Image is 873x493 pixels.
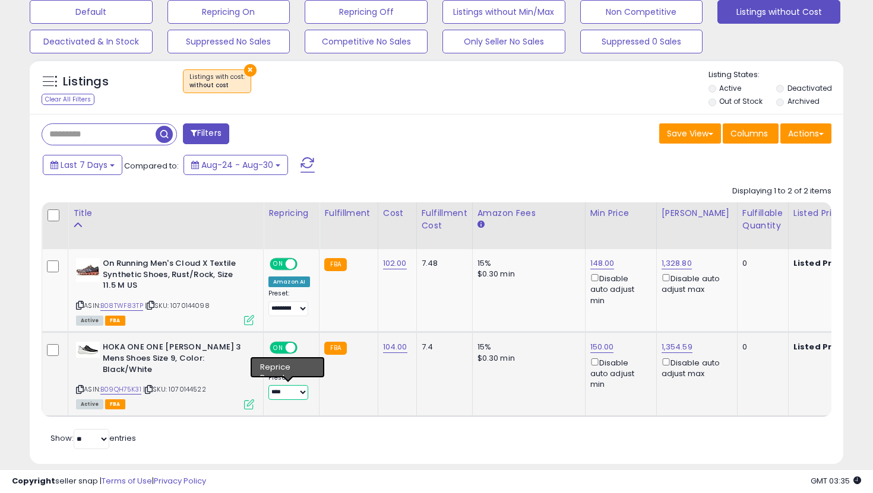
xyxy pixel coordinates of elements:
[787,83,832,93] label: Deactivated
[105,316,125,326] span: FBA
[50,432,136,444] span: Show: entries
[383,257,407,269] a: 102.00
[268,360,310,371] div: Amazon AI
[183,123,229,144] button: Filters
[422,342,463,352] div: 7.4
[442,30,565,53] button: Only Seller No Sales
[793,257,847,269] b: Listed Price:
[590,272,647,306] div: Disable auto adjust min
[477,258,576,269] div: 15%
[143,384,206,394] span: | SKU: 1070144522
[100,301,143,311] a: B08TWF83TP
[42,94,94,105] div: Clear All Filters
[76,258,100,282] img: 416RR7riOJL._SL40_.jpg
[590,207,651,220] div: Min Price
[719,96,763,106] label: Out of Stock
[742,342,779,352] div: 0
[477,207,580,220] div: Amazon Fees
[102,475,152,486] a: Terms of Use
[742,258,779,269] div: 0
[76,342,254,408] div: ASIN:
[103,342,247,378] b: HOKA ONE ONE [PERSON_NAME] 3 Mens Shoes Size 9, Color: Black/White
[12,475,55,486] strong: Copyright
[383,207,412,220] div: Cost
[63,74,109,90] h5: Listings
[662,272,728,295] div: Disable auto adjust max
[30,30,153,53] button: Deactivated & In Stock
[76,399,103,409] span: All listings currently available for purchase on Amazon
[103,258,247,294] b: On Running Men's Cloud X Textile Synthetic Shoes, Rust/Rock, Size 11.5 M US
[271,343,286,353] span: ON
[268,290,310,316] div: Preset:
[662,257,692,269] a: 1,328.80
[61,159,107,171] span: Last 7 Days
[167,30,290,53] button: Suppressed No Sales
[189,81,245,90] div: without cost
[422,207,467,232] div: Fulfillment Cost
[76,316,103,326] span: All listings currently available for purchase on Amazon
[477,220,485,230] small: Amazon Fees.
[268,207,314,220] div: Repricing
[662,207,732,220] div: [PERSON_NAME]
[201,159,273,171] span: Aug-24 - Aug-30
[124,160,179,171] span: Compared to:
[244,64,257,77] button: ×
[793,341,847,352] b: Listed Price:
[324,207,372,220] div: Fulfillment
[477,353,576,364] div: $0.30 min
[742,207,783,232] div: Fulfillable Quantity
[659,123,721,144] button: Save View
[422,258,463,269] div: 7.48
[305,30,428,53] button: Competitive No Sales
[719,83,741,93] label: Active
[145,301,210,310] span: | SKU: 1070144098
[590,257,615,269] a: 148.00
[268,276,310,287] div: Amazon AI
[590,341,614,353] a: 150.00
[780,123,831,144] button: Actions
[732,186,831,197] div: Displaying 1 to 2 of 2 items
[580,30,703,53] button: Suppressed 0 Sales
[662,341,692,353] a: 1,354.59
[76,342,100,358] img: 31XlrIbVulL._SL40_.jpg
[477,269,576,279] div: $0.30 min
[708,69,844,81] p: Listing States:
[73,207,258,220] div: Title
[662,356,728,379] div: Disable auto adjust max
[271,259,286,269] span: ON
[723,123,779,144] button: Columns
[730,128,768,139] span: Columns
[811,475,861,486] span: 2025-09-8 03:35 GMT
[324,258,346,271] small: FBA
[43,155,122,175] button: Last 7 Days
[296,259,315,269] span: OFF
[100,384,141,395] a: B09QH75K31
[76,258,254,324] div: ASIN:
[105,399,125,409] span: FBA
[590,356,647,390] div: Disable auto adjust min
[383,341,407,353] a: 104.00
[189,72,245,90] span: Listings with cost :
[324,342,346,355] small: FBA
[296,343,315,353] span: OFF
[154,475,206,486] a: Privacy Policy
[12,476,206,487] div: seller snap | |
[787,96,820,106] label: Archived
[477,342,576,352] div: 15%
[184,155,288,175] button: Aug-24 - Aug-30
[268,374,310,400] div: Preset:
